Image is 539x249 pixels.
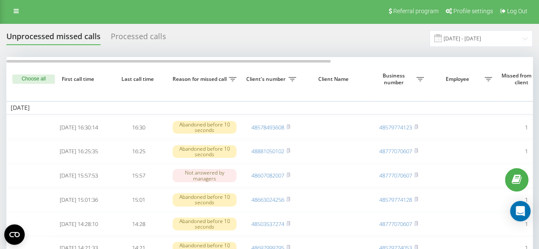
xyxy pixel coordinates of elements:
a: 48777070607 [379,220,412,228]
td: [DATE] 14:28:10 [49,213,109,235]
button: Open CMP widget [4,224,25,245]
td: [DATE] 16:30:14 [49,116,109,139]
a: 48663024256 [251,196,284,203]
div: Abandoned before 10 seconds [173,121,236,134]
td: [DATE] 15:57:53 [49,164,109,187]
div: Not answered by managers [173,169,236,182]
span: Employee [432,76,484,83]
a: 48578493608 [251,123,284,131]
div: Processed calls [111,32,166,45]
span: First call time [56,76,102,83]
a: 48607082007 [251,172,284,179]
span: Client Name [308,76,361,83]
a: 48503537274 [251,220,284,228]
a: 48777070607 [379,172,412,179]
td: 15:01 [109,189,168,211]
td: 16:30 [109,116,168,139]
a: 48777070607 [379,147,412,155]
a: 48881050102 [251,147,284,155]
a: 48579774123 [379,123,412,131]
td: [DATE] 15:01:36 [49,189,109,211]
td: 15:57 [109,164,168,187]
span: Reason for missed call [173,76,229,83]
button: Choose all [12,74,55,84]
td: 14:28 [109,213,168,235]
span: Business number [373,72,416,86]
div: Abandoned before 10 seconds [173,218,236,230]
a: 48579774128 [379,196,412,203]
div: Unprocessed missed calls [6,32,101,45]
td: 16:25 [109,140,168,163]
div: Abandoned before 10 seconds [173,193,236,206]
span: Last call time [115,76,161,83]
span: Referral program [393,8,438,14]
div: Abandoned before 10 seconds [173,145,236,158]
div: Open Intercom Messenger [510,201,530,221]
span: Client's number [245,76,288,83]
td: [DATE] 16:25:35 [49,140,109,163]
